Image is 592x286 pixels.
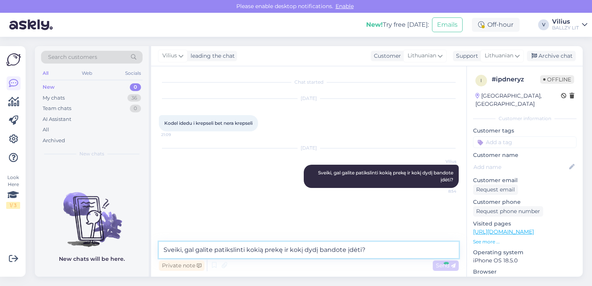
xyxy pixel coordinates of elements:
div: Request phone number [473,206,543,217]
p: Browser [473,268,577,276]
div: V [538,19,549,30]
button: Emails [432,17,463,32]
span: Offline [540,75,574,84]
div: Socials [124,68,143,78]
div: All [41,68,50,78]
div: New [43,83,55,91]
div: Web [80,68,94,78]
div: Try free [DATE]: [366,20,429,29]
span: Lithuanian [408,52,436,60]
p: Visited pages [473,220,577,228]
div: Team chats [43,105,71,112]
div: Look Here [6,174,20,209]
div: Archived [43,137,65,145]
p: Customer email [473,176,577,184]
span: Vilius [162,52,177,60]
img: Askly Logo [6,52,21,67]
div: All [43,126,49,134]
div: Request email [473,184,518,195]
div: Vilius [552,19,579,25]
span: New chats [79,150,104,157]
div: Customer information [473,115,577,122]
p: Customer phone [473,198,577,206]
div: Support [453,52,478,60]
div: 36 [127,94,141,102]
b: New! [366,21,383,28]
a: [URL][DOMAIN_NAME] [473,228,534,235]
div: BALLZY LIT [552,25,579,31]
div: [GEOGRAPHIC_DATA], [GEOGRAPHIC_DATA] [475,92,561,108]
p: Customer name [473,151,577,159]
div: Off-hour [472,18,520,32]
a: ViliusBALLZY LIT [552,19,587,31]
div: [DATE] [159,95,459,102]
p: Operating system [473,248,577,257]
input: Add a tag [473,136,577,148]
p: New chats will be here. [59,255,125,263]
span: 8:54 [427,188,456,194]
span: Lithuanian [485,52,513,60]
div: # ipdneryz [492,75,540,84]
div: AI Assistant [43,115,71,123]
div: leading the chat [188,52,235,60]
p: Customer tags [473,127,577,135]
div: 0 [130,105,141,112]
span: 21:09 [161,132,190,138]
span: Search customers [48,53,97,61]
p: Safari 386.3.809454442 [473,276,577,284]
span: Vilius [427,159,456,164]
span: Sveiki, gal galite patikslinti kokią prekę ir kokį dydį bandote įdėti? [318,170,454,183]
p: See more ... [473,238,577,245]
div: 0 [130,83,141,91]
span: Kodel idedu i krepseli bet nera krepseli [164,120,253,126]
div: Chat started [159,79,459,86]
div: My chats [43,94,65,102]
div: [DATE] [159,145,459,152]
img: No chats [35,178,149,248]
p: iPhone OS 18.5.0 [473,257,577,265]
span: Enable [333,3,356,10]
input: Add name [473,163,568,171]
span: i [480,78,482,83]
div: Customer [371,52,401,60]
div: Archive chat [527,51,576,61]
div: 1 / 3 [6,202,20,209]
